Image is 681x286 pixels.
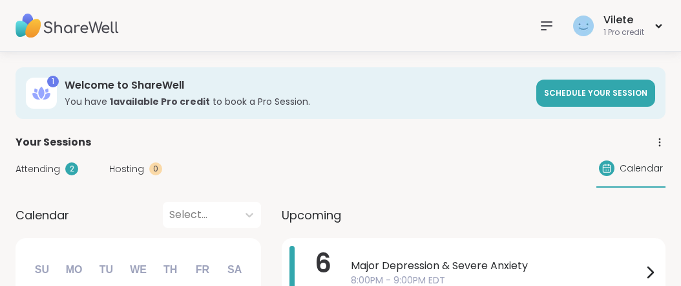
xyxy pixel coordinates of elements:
[282,206,341,224] span: Upcoming
[16,3,119,49] img: ShareWell Nav Logo
[92,256,120,284] div: Tu
[65,162,78,175] div: 2
[109,162,144,176] span: Hosting
[620,162,663,175] span: Calendar
[110,95,210,108] b: 1 available Pro credit
[156,256,185,284] div: Th
[603,13,644,27] div: Vilete
[124,256,152,284] div: We
[544,87,647,98] span: Schedule your session
[220,256,249,284] div: Sa
[28,256,56,284] div: Su
[603,27,644,38] div: 1 Pro credit
[16,206,69,224] span: Calendar
[16,162,60,176] span: Attending
[59,256,88,284] div: Mo
[65,95,529,108] h3: You have to book a Pro Session.
[65,78,529,93] h3: Welcome to ShareWell
[536,80,655,107] a: Schedule your session
[188,256,216,284] div: Fr
[47,76,59,87] div: 1
[16,135,91,150] span: Your Sessions
[573,16,594,36] img: Vilete
[149,162,162,175] div: 0
[315,245,331,281] span: 6
[351,258,642,274] span: Major Depression & Severe Anxiety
